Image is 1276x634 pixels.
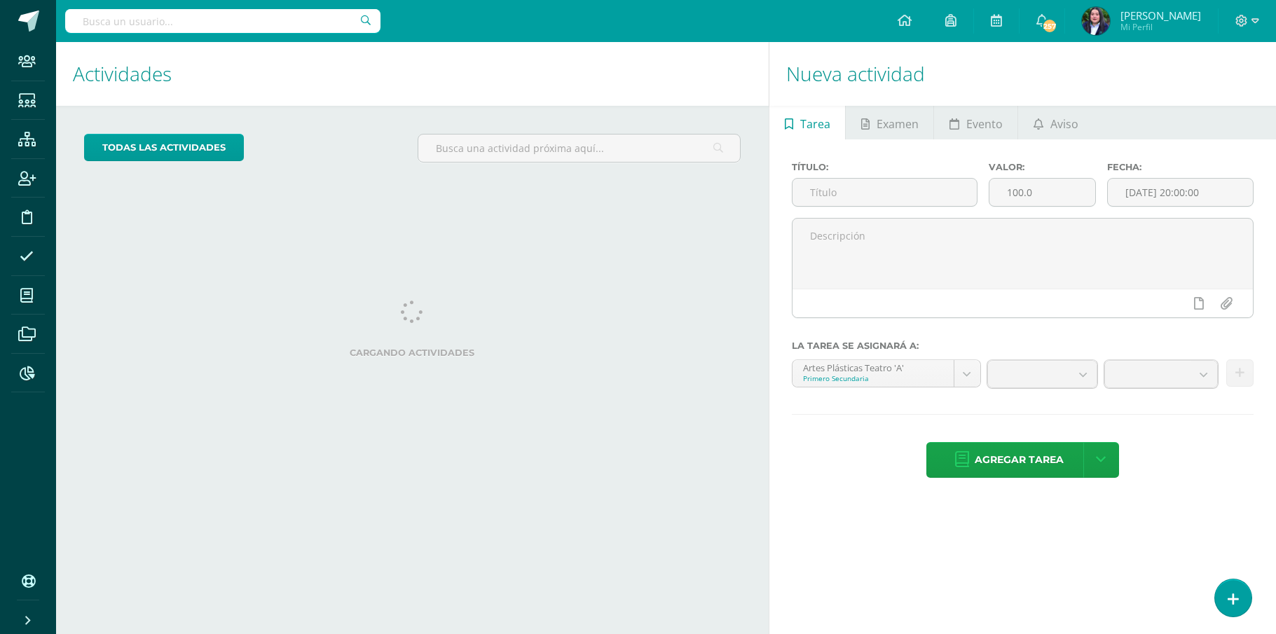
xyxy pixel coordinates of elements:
label: Fecha: [1107,162,1254,172]
input: Puntos máximos [989,179,1095,206]
div: Artes Plásticas Teatro 'A' [803,360,943,373]
span: Mi Perfil [1120,21,1201,33]
h1: Nueva actividad [786,42,1259,106]
label: Valor: [989,162,1096,172]
span: 257 [1042,18,1057,34]
span: Examen [877,107,919,141]
h1: Actividades [73,42,752,106]
span: [PERSON_NAME] [1120,8,1201,22]
label: Título: [792,162,977,172]
a: Evento [934,106,1017,139]
a: Tarea [769,106,845,139]
span: Tarea [800,107,830,141]
a: todas las Actividades [84,134,244,161]
span: Aviso [1050,107,1078,141]
label: La tarea se asignará a: [792,340,1254,351]
img: 7957d0cafcdb6aff4e465871562e5872.png [1082,7,1110,35]
a: Aviso [1018,106,1093,139]
span: Evento [966,107,1003,141]
input: Fecha de entrega [1108,179,1253,206]
a: Artes Plásticas Teatro 'A'Primero Secundaria [793,360,980,387]
label: Cargando actividades [84,347,741,358]
span: Agregar tarea [975,443,1064,477]
input: Busca una actividad próxima aquí... [418,135,739,162]
a: Examen [846,106,933,139]
div: Primero Secundaria [803,373,943,383]
input: Busca un usuario... [65,9,380,33]
input: Título [793,179,977,206]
